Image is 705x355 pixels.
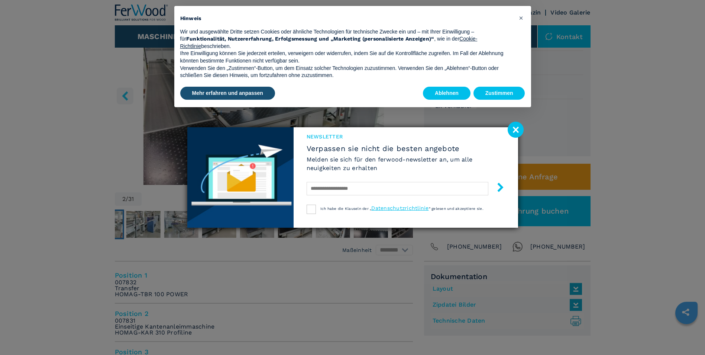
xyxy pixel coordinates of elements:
button: Mehr erfahren und anpassen [180,87,275,100]
a: Datenschutzrichtlinie [371,205,429,211]
button: Schließen Sie diesen Hinweis [515,12,527,24]
h2: Hinweis [180,15,513,22]
strong: Funktionalität, Nutzererfahrung, Erfolgsmessung und „Marketing (personalisierte Anzeigen)“ [186,36,434,42]
span: “ gelesen und akzeptiere sie. [429,207,484,211]
h6: Melden sie sich für den ferwood-newsletter an, um alle neuigkeiten zu erhalten [307,155,505,172]
button: Zustimmen [473,87,525,100]
p: Wir und ausgewählte Dritte setzen Cookies oder ähnliche Technologien für technische Zwecke ein un... [180,28,513,50]
button: Ablehnen [423,87,470,100]
span: Verpassen sie nicht die besten angebote [307,144,505,153]
img: Newsletter image [187,127,294,228]
span: Ich habe die Klauseln der „ [320,207,372,211]
button: submit-button [488,180,505,197]
span: × [519,13,523,22]
a: Cookie-Richtlinie [180,36,478,49]
p: Verwenden Sie den „Zustimmen“-Button, um dem Einsatz solcher Technologien zuzustimmen. Verwenden ... [180,65,513,79]
span: Newsletter [307,133,505,140]
p: Ihre Einwilligung können Sie jederzeit erteilen, verweigern oder widerrufen, indem Sie auf die Ko... [180,50,513,64]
